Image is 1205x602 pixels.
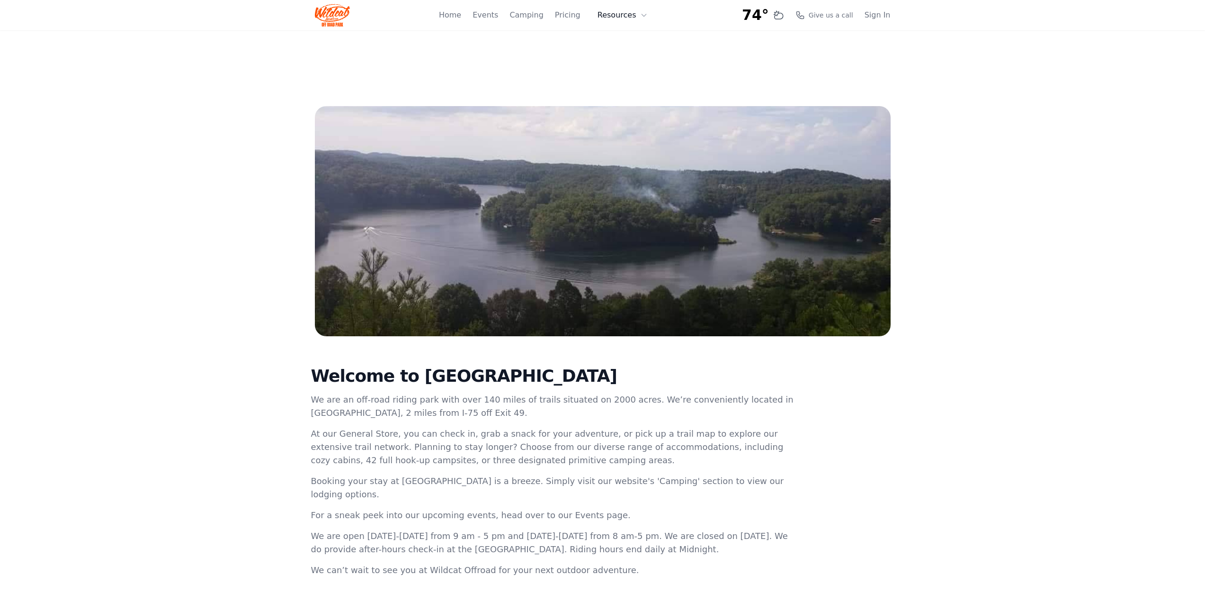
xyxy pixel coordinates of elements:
img: Wildcat Logo [315,4,350,27]
a: Events [473,9,498,21]
a: Give us a call [795,10,853,20]
p: We are an off-road riding park with over 140 miles of trails situated on 2000 acres. We’re conven... [311,393,796,420]
h2: Welcome to [GEOGRAPHIC_DATA] [311,367,796,386]
button: Resources [592,6,653,25]
span: Give us a call [809,10,853,20]
p: At our General Store, you can check in, grab a snack for your adventure, or pick up a trail map t... [311,427,796,467]
p: We are open [DATE]-[DATE] from 9 am - 5 pm and [DATE]-[DATE] from 8 am-5 pm. We are closed on [DA... [311,530,796,556]
p: We can’t wait to see you at Wildcat Offroad for your next outdoor adventure. [311,564,796,577]
span: 74° [742,7,769,24]
a: Home [439,9,461,21]
p: For a sneak peek into our upcoming events, head over to our Events page. [311,509,796,522]
a: Camping [509,9,543,21]
p: Booking your stay at [GEOGRAPHIC_DATA] is a breeze. Simply visit our website's 'Camping' section ... [311,475,796,501]
a: Sign In [865,9,891,21]
a: Pricing [555,9,580,21]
